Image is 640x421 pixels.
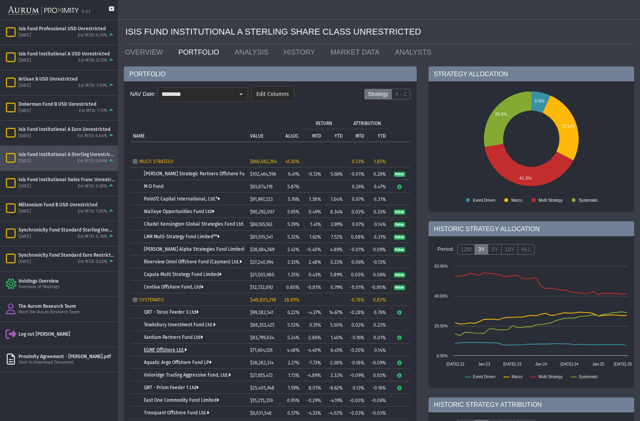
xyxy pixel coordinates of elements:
a: ANALYSTS [389,44,441,60]
div: 0.53% [348,159,364,164]
span: $93,874,118 [250,184,273,189]
text: Jan-24 [535,362,547,366]
img: Aurum-Proximity%20white.svg [8,2,79,20]
td: 0.47% [367,180,389,193]
a: Aquatic Argo Offshore Fund LP [144,360,211,365]
span: 2.33% [287,259,300,265]
td: -4.19% [324,394,346,406]
a: Riverview Omni Offshore Fund (Cayman) Ltd. [144,259,242,265]
td: -0.03% [367,406,389,419]
a: HISTORY [278,44,324,60]
td: -4.37% [302,306,324,318]
td: 4.89% [324,243,346,256]
a: OVERVIEW [119,44,173,60]
span: $88,353,425 [250,322,274,328]
text: Systematic [579,375,598,379]
td: 0.06% [367,268,389,281]
span: Pulse [394,210,405,215]
div: [DATE] [18,108,31,114]
a: Point72 Capital International, Ltd.* [144,196,220,202]
span: $90,292,007 [250,209,274,215]
td: -0.29% [302,394,324,406]
td: 5.50% [324,318,346,331]
text: Jan-25 [592,362,604,366]
td: 6.45% [324,344,346,356]
span: 5.24% [287,335,300,340]
div: [DATE] [18,33,31,39]
a: QRT - Prism Feeder 1 Ltd [144,385,199,390]
td: 1.40% [324,331,346,344]
span: 1.59% [288,385,300,391]
td: 0.79% [324,281,346,293]
td: -4.33% [302,406,324,419]
a: Pulse [394,284,405,290]
a: Citadel Kensington Global Strategies Fund Ltd. [144,221,246,227]
span: MULTI STRATEGY [139,159,174,164]
a: M O Fund [144,184,164,189]
span: Pulse [394,272,405,278]
span: Pulse [394,235,405,240]
span: $9,031,548 [250,410,272,416]
a: Pulse [394,171,405,176]
div: Log out [PERSON_NAME] [18,331,115,337]
td: 5.89% [324,268,346,281]
td: -0.13% [367,256,389,268]
div: STRATEGY ALLOCATION [429,66,634,81]
span: $21,505,980 [250,272,274,278]
td: -0.03% [346,406,367,419]
td: 2.48% [302,256,324,268]
td: 0.49% [302,205,324,218]
span: SYSTEMATIC [139,297,165,303]
div: [DATE] [18,184,31,189]
div: Est MTD: 0.78% [78,234,107,240]
span: Pulse [394,247,405,253]
label: ALL [518,244,535,255]
td: 0.08% [346,230,367,243]
text: 0.00% [436,354,447,358]
td: 1.38% [302,193,324,205]
div: PORTFOLIO [124,66,417,81]
a: Voloridge Trading Aggressive Fund, Ltd. [144,372,231,378]
a: Walleye Opportunities Fund Ltd [144,209,214,214]
span: $37,240,994 [250,259,274,265]
td: -0.16% [367,381,389,394]
text: Event Driven [473,375,495,379]
td: -0.00% [367,281,389,293]
td: -0.09% [346,369,367,381]
span: $25,405,948 [250,385,274,391]
text: 20.00% [434,324,448,328]
a: [PERSON_NAME] Strategic Partners Offshore Fund, Ltd. [144,171,263,176]
td: 0.31% [367,193,389,205]
p: VALUE [250,133,263,139]
text: 27.0% [562,124,574,129]
text: Systematic [579,198,598,202]
div: 0.82% [370,297,386,303]
td: -0.13% [302,167,324,180]
a: Tewksbury Investment Fund Ltd. [144,322,215,327]
span: 0.57% [287,410,300,416]
span: 5.76% [288,197,300,202]
a: Pulse [394,221,405,227]
td: Column MTD [346,129,367,142]
div: Isis Fund Institutional Swiss Franc Unrestricted [18,176,115,183]
td: 0.33% [367,205,389,218]
td: 8.01% [302,381,324,394]
a: MARKET DATA [324,44,389,60]
span: Pulse [394,172,405,177]
td: -4.89% [302,369,324,381]
span: 1.35% [288,272,300,278]
td: -0.01% [346,167,367,180]
div: Est MTD: 0.62% [78,259,107,265]
a: PORTFOLIO [173,44,229,60]
td: 0.02% [346,318,367,331]
span: $85,105,541 [250,234,273,240]
td: -0.00% [346,394,367,406]
td: -0.01% [346,281,367,293]
td: 0.01% [367,331,389,344]
div: [DATE] [18,234,31,240]
td: 0.07% [346,193,367,205]
td: -0.20% [346,344,367,356]
td: 0.06% [346,256,367,268]
div: Est MTD: 0.70% [78,33,107,39]
text: [DATE]-24 [560,362,578,366]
